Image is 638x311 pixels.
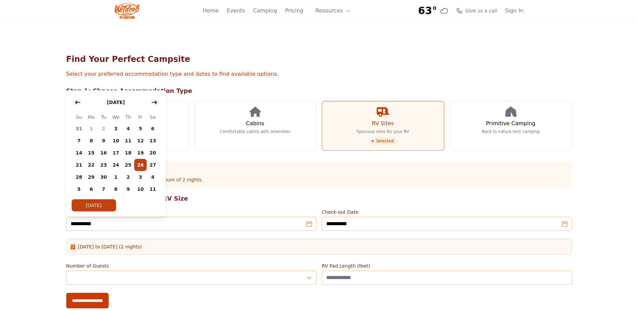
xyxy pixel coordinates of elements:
span: 6 [147,123,159,135]
span: 3 [110,123,122,135]
span: 11 [147,183,159,195]
span: 31 [73,123,85,135]
a: Events [227,7,245,15]
span: 24 [110,159,122,171]
span: 2 [98,123,110,135]
span: Fr [134,113,147,121]
span: 8 [110,183,122,195]
span: 17 [110,147,122,159]
span: 20 [147,147,159,159]
a: Pricing [285,7,303,15]
img: Wildcat Logo [115,3,140,19]
span: 7 [73,135,85,147]
span: 25 [122,159,135,171]
button: [DATE] [72,199,116,211]
a: RV Sites Spacious sites for your RV Selected [322,101,444,151]
a: Home [203,7,219,15]
span: 7 [98,183,110,195]
label: Check-in Date [66,209,316,215]
span: 8 [85,135,98,147]
span: 9 [98,135,110,147]
span: 63° [418,5,437,17]
span: 10 [110,135,122,147]
button: [DATE] [100,96,132,109]
a: Cabins Comfortable cabins with amenities [194,101,316,151]
span: 1 [110,171,122,183]
span: We [110,113,122,121]
h3: Cabins [246,119,264,128]
a: Camping [253,7,277,15]
span: Mo [85,113,98,121]
a: Give us a call [456,7,497,14]
span: 26 [134,159,147,171]
span: 5 [134,123,147,135]
a: Sign In [505,7,524,15]
span: 12 [134,135,147,147]
span: 30 [98,171,110,183]
span: Give us a call [465,7,497,14]
span: 14 [73,147,85,159]
h3: Primitive Camping [486,119,535,128]
span: Th [122,113,135,121]
span: 23 [98,159,110,171]
span: 9 [122,183,135,195]
span: 22 [85,159,98,171]
span: 19 [134,147,147,159]
span: Selected [369,137,396,145]
p: Spacious sites for your RV [356,129,409,134]
span: 1 [85,123,98,135]
a: Primitive Camping Back to nature tent camping [450,101,572,151]
button: Resources [311,4,355,18]
p: Back to nature tent camping [482,129,540,134]
span: Sa [147,113,159,121]
h2: Step 2: Select Your Dates & RV Size [66,194,572,203]
span: 27 [147,159,159,171]
h2: Step 1: Choose Accommodation Type [66,86,572,96]
span: 10 [134,183,147,195]
label: Number of Guests [66,263,316,269]
p: Comfortable cabins with amenities [220,129,290,134]
h1: Find Your Perfect Campsite [66,54,572,65]
label: RV Pad Length (feet) [322,263,572,269]
span: 28 [73,171,85,183]
span: 3 [134,171,147,183]
span: 15 [85,147,98,159]
p: Select your preferred accommodation type and dates to find available options. [66,70,572,78]
span: 18 [122,147,135,159]
span: Su [73,113,85,121]
span: 6 [85,183,98,195]
span: 2 [122,171,135,183]
span: 21 [73,159,85,171]
label: Check-out Date [322,209,572,215]
span: 11 [122,135,135,147]
span: 16 [98,147,110,159]
span: 29 [85,171,98,183]
span: 5 [73,183,85,195]
span: 4 [147,171,159,183]
span: [DATE] to [DATE] (2 nights) [78,243,142,250]
span: Tu [98,113,110,121]
span: 4 [122,123,135,135]
h3: RV Sites [372,119,394,128]
span: 13 [147,135,159,147]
